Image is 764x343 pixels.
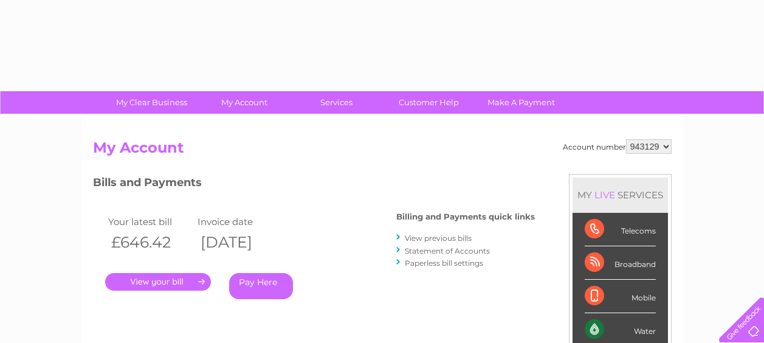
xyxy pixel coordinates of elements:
a: My Account [194,91,294,114]
a: Paperless bill settings [405,258,483,268]
a: View previous bills [405,234,472,243]
a: Customer Help [379,91,479,114]
a: Services [286,91,387,114]
th: [DATE] [194,230,284,255]
h2: My Account [93,139,672,162]
a: Pay Here [229,273,293,299]
div: MY SERVICES [573,178,668,212]
a: Make A Payment [471,91,571,114]
a: Statement of Accounts [405,246,490,255]
div: LIVE [592,189,618,201]
div: Broadband [585,246,656,280]
h4: Billing and Payments quick links [396,212,535,221]
a: My Clear Business [102,91,202,114]
div: Telecoms [585,213,656,246]
th: £646.42 [105,230,195,255]
div: Mobile [585,280,656,313]
a: . [105,273,211,291]
div: Account number [563,139,672,154]
td: Invoice date [194,213,284,230]
td: Your latest bill [105,213,195,230]
h3: Bills and Payments [93,174,535,195]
